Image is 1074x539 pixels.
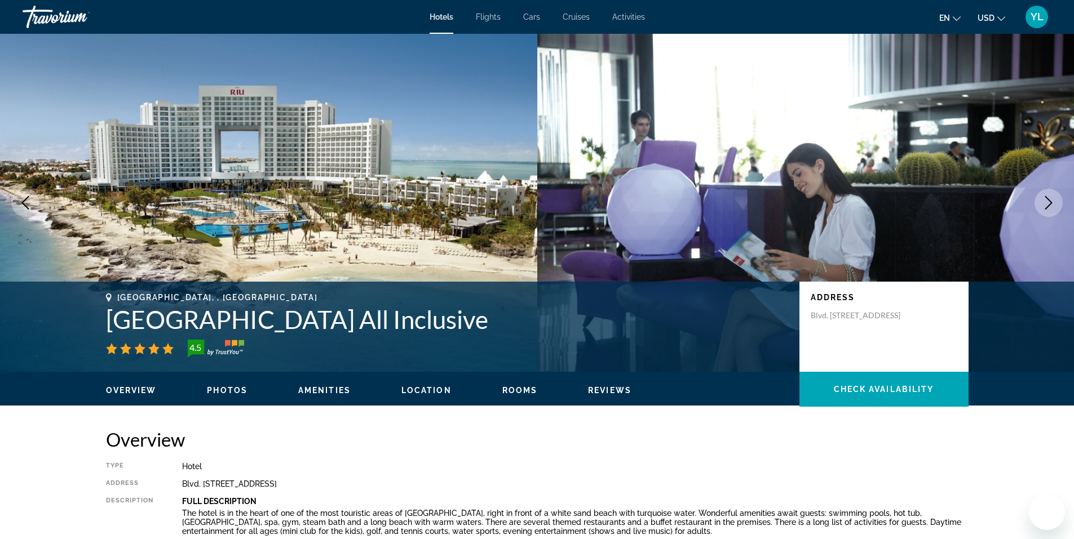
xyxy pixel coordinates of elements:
[106,428,969,451] h2: Overview
[117,293,318,302] span: [GEOGRAPHIC_DATA], , [GEOGRAPHIC_DATA]
[23,2,135,32] a: Travorium
[939,10,961,26] button: Change language
[502,386,538,395] span: Rooms
[106,305,788,334] h1: [GEOGRAPHIC_DATA] All Inclusive
[1035,189,1063,217] button: Next image
[184,341,207,354] div: 4.5
[106,462,154,471] div: Type
[502,385,538,395] button: Rooms
[523,12,540,21] a: Cars
[563,12,590,21] a: Cruises
[588,386,631,395] span: Reviews
[476,12,501,21] a: Flights
[612,12,645,21] a: Activities
[1031,11,1044,23] span: YL
[401,386,452,395] span: Location
[182,462,969,471] div: Hotel
[939,14,950,23] span: en
[207,385,247,395] button: Photos
[1029,494,1065,530] iframe: Button to launch messaging window
[11,189,39,217] button: Previous image
[106,386,157,395] span: Overview
[207,386,247,395] span: Photos
[978,14,995,23] span: USD
[834,385,934,394] span: Check Availability
[182,497,257,506] b: Full Description
[298,385,351,395] button: Amenities
[588,385,631,395] button: Reviews
[430,12,453,21] a: Hotels
[799,372,969,407] button: Check Availability
[401,385,452,395] button: Location
[182,509,969,536] p: The hotel is in the heart of one of the most touristic areas of [GEOGRAPHIC_DATA], right in front...
[1022,5,1051,29] button: User Menu
[298,386,351,395] span: Amenities
[978,10,1005,26] button: Change currency
[182,479,969,488] div: Blvd. [STREET_ADDRESS]
[811,293,957,302] p: Address
[106,385,157,395] button: Overview
[188,340,244,358] img: trustyou-badge-hor.svg
[106,479,154,488] div: Address
[811,310,901,320] p: Blvd. [STREET_ADDRESS]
